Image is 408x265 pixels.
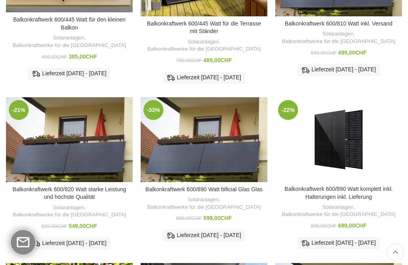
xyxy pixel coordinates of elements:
[57,224,67,229] span: CHF
[141,97,267,182] img: Balkonkraftwerk 600/890 Watt bificial Glas Glas
[10,34,129,49] div: ,
[147,20,261,35] a: Balkonkraftwerk 600/445 Watt für die Terrasse mit Ständer
[145,196,263,211] div: ,
[13,42,126,49] a: Balkonkraftwerke für die [GEOGRAPHIC_DATA]
[143,100,163,120] span: -33%
[53,34,84,42] a: Solaranlagen
[176,58,202,63] bdi: 799,00
[145,38,263,53] div: ,
[28,238,110,249] div: Lieferzeit [DATE] - [DATE]
[338,49,367,56] bdi: 499,00
[282,38,396,45] a: Balkonkraftwerke für die [GEOGRAPHIC_DATA]
[145,186,263,192] a: Balkonkraftwerk 600/890 Watt bificial Glas Glas
[203,57,232,63] bdi: 489,00
[282,211,396,218] a: Balkonkraftwerke für die [GEOGRAPHIC_DATA]
[86,53,97,60] span: CHF
[298,64,380,76] div: Lieferzeit [DATE] - [DATE]
[220,215,232,221] span: CHF
[220,57,232,63] span: CHF
[192,58,202,63] span: CHF
[86,223,97,229] span: CHF
[176,216,202,221] bdi: 899,00
[387,244,403,260] a: Scroll to top button
[53,204,84,212] a: Solaranlagen
[311,50,336,56] bdi: 599,00
[163,230,245,241] div: Lieferzeit [DATE] - [DATE]
[188,38,219,46] a: Solaranlagen
[147,45,261,53] a: Balkonkraftwerke für die [GEOGRAPHIC_DATA]
[13,16,126,31] a: Balkonkraftwerk 600/445 Watt für den kleinen Balkon
[69,53,97,60] bdi: 385,00
[9,100,29,120] span: -21%
[284,186,393,200] a: Balkonkraftwerk 600/890 Watt komplett inkl. Halterungen inkl. Lieferung
[322,30,353,38] a: Solaranlagen
[6,97,133,182] img: Balkonkraftwerke für die Schweiz2_XL
[28,68,110,80] div: Lieferzeit [DATE] - [DATE]
[326,223,337,229] span: CHF
[6,97,133,182] a: Balkonkraftwerk 600/820 Watt starke Leistung und höchste Qualität
[278,100,298,120] span: -22%
[322,204,353,211] a: Solaranlagen
[147,204,261,211] a: Balkonkraftwerke für die [GEOGRAPHIC_DATA]
[163,72,245,84] div: Lieferzeit [DATE] - [DATE]
[192,216,202,221] span: CHF
[355,222,367,229] span: CHF
[326,50,337,56] span: CHF
[41,224,67,229] bdi: 699,00
[279,30,398,45] div: ,
[279,204,398,218] div: ,
[285,20,392,27] a: Balkonkraftwerk 600/810 Watt inkl. Versand
[203,215,232,221] bdi: 599,00
[13,211,126,219] a: Balkonkraftwerke für die [GEOGRAPHIC_DATA]
[69,223,97,229] bdi: 549,00
[298,237,380,249] div: Lieferzeit [DATE] - [DATE]
[311,223,336,229] bdi: 898,00
[41,54,67,60] bdi: 499,00
[188,196,219,204] a: Solaranlagen
[12,186,126,200] a: Balkonkraftwerk 600/820 Watt starke Leistung und höchste Qualität
[275,97,402,182] a: Balkonkraftwerk 600/890 Watt komplett inkl. Halterungen inkl. Lieferung
[355,49,367,56] span: CHF
[57,54,67,60] span: CHF
[338,222,367,229] bdi: 699,00
[10,204,129,219] div: ,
